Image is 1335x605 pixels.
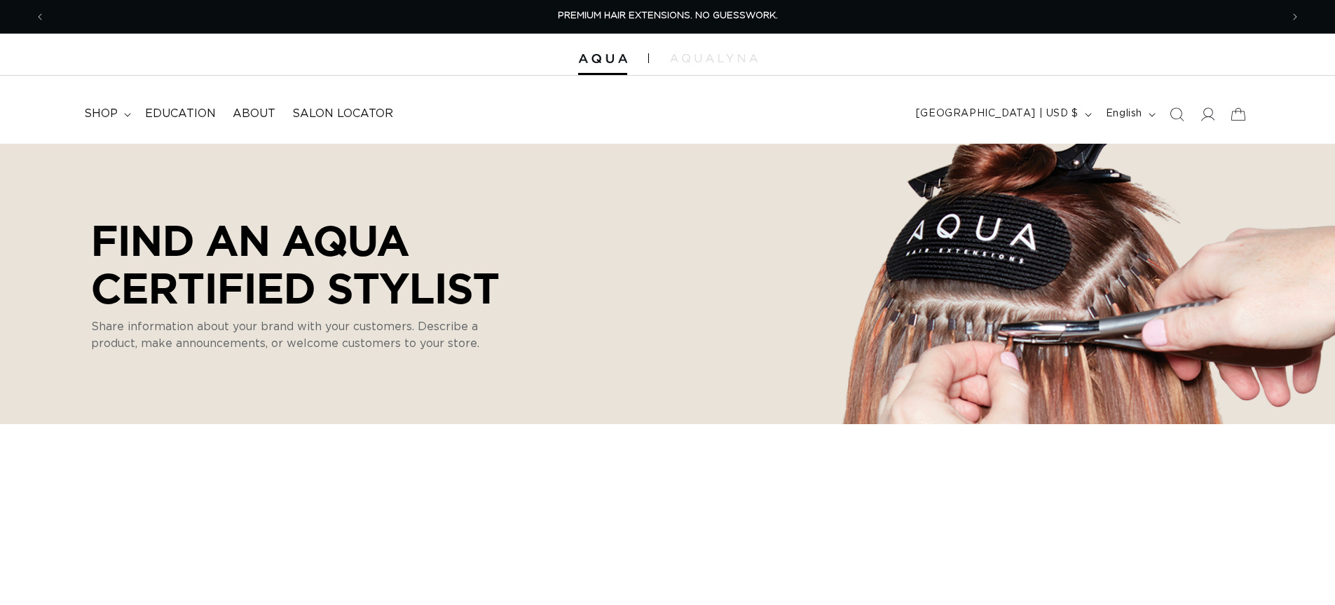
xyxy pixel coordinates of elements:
[670,54,758,62] img: aqualyna.com
[91,318,498,352] p: Share information about your brand with your customers. Describe a product, make announcements, o...
[91,216,519,311] p: Find an AQUA Certified Stylist
[76,98,137,130] summary: shop
[908,101,1097,128] button: [GEOGRAPHIC_DATA] | USD $
[292,107,393,121] span: Salon Locator
[224,98,284,130] a: About
[558,11,778,20] span: PREMIUM HAIR EXTENSIONS. NO GUESSWORK.
[916,107,1079,121] span: [GEOGRAPHIC_DATA] | USD $
[1280,4,1310,30] button: Next announcement
[233,107,275,121] span: About
[1106,107,1142,121] span: English
[137,98,224,130] a: Education
[1161,99,1192,130] summary: Search
[284,98,402,130] a: Salon Locator
[145,107,216,121] span: Education
[25,4,55,30] button: Previous announcement
[578,54,627,64] img: Aqua Hair Extensions
[84,107,118,121] span: shop
[1097,101,1161,128] button: English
